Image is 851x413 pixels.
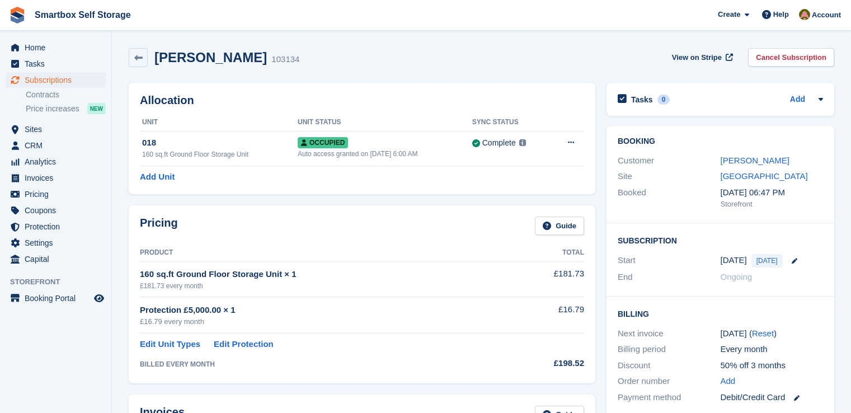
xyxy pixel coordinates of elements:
[672,52,722,63] span: View on Stripe
[271,53,299,66] div: 103134
[618,234,823,246] h2: Subscription
[721,359,824,372] div: 50% off 3 months
[25,251,92,267] span: Capital
[667,48,735,67] a: View on Stripe
[140,281,512,291] div: £181.73 every month
[618,375,721,388] div: Order number
[140,217,178,235] h2: Pricing
[751,254,783,267] span: [DATE]
[721,272,753,281] span: Ongoing
[25,138,92,153] span: CRM
[748,48,834,67] a: Cancel Subscription
[721,391,824,404] div: Debit/Credit Card
[618,254,721,267] div: Start
[721,171,808,181] a: [GEOGRAPHIC_DATA]
[87,103,106,114] div: NEW
[6,170,106,186] a: menu
[25,186,92,202] span: Pricing
[618,359,721,372] div: Discount
[25,56,92,72] span: Tasks
[6,72,106,88] a: menu
[631,95,653,105] h2: Tasks
[140,338,200,351] a: Edit Unit Types
[142,149,298,159] div: 160 sq.ft Ground Floor Storage Unit
[140,94,584,107] h2: Allocation
[140,316,512,327] div: £16.79 every month
[512,357,584,370] div: £198.52
[512,244,584,262] th: Total
[25,121,92,137] span: Sites
[519,139,526,146] img: icon-info-grey-7440780725fd019a000dd9b08b2336e03edf1995a4989e88bcd33f0948082b44.svg
[6,138,106,153] a: menu
[482,137,516,149] div: Complete
[773,9,789,20] span: Help
[25,235,92,251] span: Settings
[26,90,106,100] a: Contracts
[25,170,92,186] span: Invoices
[512,261,584,297] td: £181.73
[10,276,111,288] span: Storefront
[140,171,175,184] a: Add Unit
[6,251,106,267] a: menu
[752,328,774,338] a: Reset
[721,254,747,267] time: 2025-09-05 00:00:00 UTC
[472,114,550,132] th: Sync Status
[618,327,721,340] div: Next invoice
[140,304,512,317] div: Protection £5,000.00 × 1
[721,186,824,199] div: [DATE] 06:47 PM
[618,170,721,183] div: Site
[799,9,810,20] img: Alex Selenitsas
[6,40,106,55] a: menu
[25,203,92,218] span: Coupons
[618,154,721,167] div: Customer
[618,308,823,319] h2: Billing
[6,290,106,306] a: menu
[6,186,106,202] a: menu
[298,114,472,132] th: Unit Status
[25,290,92,306] span: Booking Portal
[6,235,106,251] a: menu
[6,219,106,234] a: menu
[25,72,92,88] span: Subscriptions
[214,338,274,351] a: Edit Protection
[25,154,92,170] span: Analytics
[512,297,584,334] td: £16.79
[298,149,472,159] div: Auto access granted on [DATE] 6:00 AM
[618,137,823,146] h2: Booking
[812,10,841,21] span: Account
[6,121,106,137] a: menu
[618,343,721,356] div: Billing period
[790,93,805,106] a: Add
[718,9,740,20] span: Create
[26,104,79,114] span: Price increases
[721,199,824,210] div: Storefront
[657,95,670,105] div: 0
[6,56,106,72] a: menu
[142,137,298,149] div: 018
[140,359,512,369] div: BILLED EVERY MONTH
[25,40,92,55] span: Home
[154,50,267,65] h2: [PERSON_NAME]
[25,219,92,234] span: Protection
[6,154,106,170] a: menu
[140,244,512,262] th: Product
[721,156,789,165] a: [PERSON_NAME]
[721,375,736,388] a: Add
[618,271,721,284] div: End
[618,391,721,404] div: Payment method
[6,203,106,218] a: menu
[721,327,824,340] div: [DATE] ( )
[298,137,348,148] span: Occupied
[721,343,824,356] div: Every month
[140,114,298,132] th: Unit
[30,6,135,24] a: Smartbox Self Storage
[140,268,512,281] div: 160 sq.ft Ground Floor Storage Unit × 1
[535,217,584,235] a: Guide
[26,102,106,115] a: Price increases NEW
[92,292,106,305] a: Preview store
[618,186,721,210] div: Booked
[9,7,26,24] img: stora-icon-8386f47178a22dfd0bd8f6a31ec36ba5ce8667c1dd55bd0f319d3a0aa187defe.svg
